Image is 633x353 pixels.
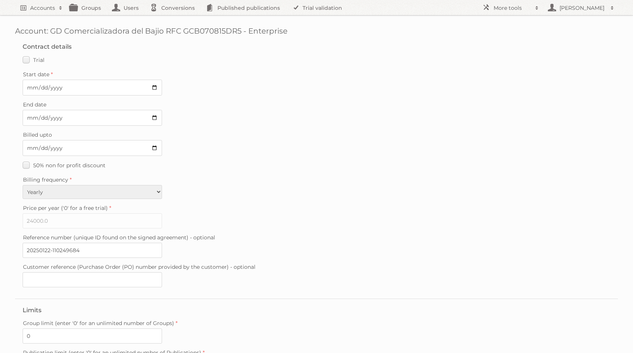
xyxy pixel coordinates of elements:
[23,101,46,108] span: End date
[558,4,607,12] h2: [PERSON_NAME]
[23,205,108,211] span: Price per year ('0' for a free trial)
[33,162,105,169] span: 50% non for profit discount
[23,234,215,241] span: Reference number (unique ID found on the signed agreement) - optional
[33,57,44,63] span: Trial
[15,26,618,35] h1: Account: GD Comercializadora del Bajio RFC GCB070815DR5 - Enterprise
[23,264,255,270] span: Customer reference (Purchase Order (PO) number provided by the customer) - optional
[23,131,52,138] span: Billed upto
[23,307,41,314] legend: Limits
[23,71,49,78] span: Start date
[23,43,72,50] legend: Contract details
[23,176,68,183] span: Billing frequency
[30,4,55,12] h2: Accounts
[494,4,531,12] h2: More tools
[23,320,174,327] span: Group limit (enter '0' for an unlimited number of Groups)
